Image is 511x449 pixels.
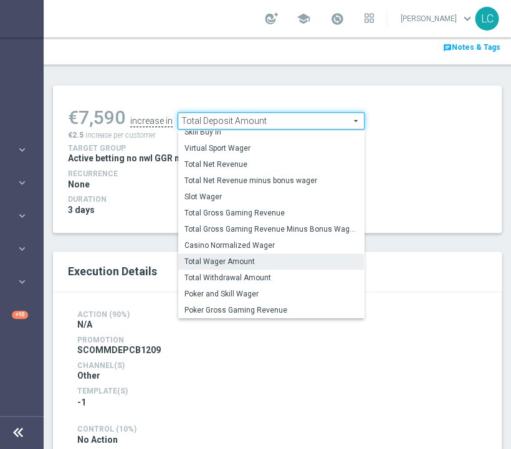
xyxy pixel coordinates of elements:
span: increase per customer [85,131,156,139]
h4: Action (90%) [77,310,477,319]
div: +10 [12,311,28,319]
i: keyboard_arrow_right [16,144,28,156]
span: keyboard_arrow_down [460,12,474,26]
span: Casino Normalized Wager [184,240,358,250]
div: LC [475,7,499,31]
i: chat [443,44,452,52]
h4: Target Group [68,144,487,153]
span: N/A [77,319,92,330]
span: Poker and Skill Wager [184,289,358,299]
span: -1 [77,396,86,407]
span: 3 days [68,204,95,215]
h4: Channel(s) [77,361,477,370]
a: chatNotes & Tags [442,40,502,54]
span: Total Withdrawal Amount [184,273,358,283]
span: Skill Buy In [184,127,358,137]
i: keyboard_arrow_right [16,177,28,189]
div: increase in [130,116,173,127]
a: [PERSON_NAME]keyboard_arrow_down [399,9,475,28]
h4: Promotion [77,336,477,344]
span: Other [77,370,100,381]
span: €2.5 [68,131,84,139]
span: SCOMMDEPCB1209 [77,344,161,356]
span: Total Net Revenue [184,159,358,169]
span: Virtual Sport Wager [184,143,358,153]
h4: Duration [68,195,487,204]
h4: Recurrence [68,169,487,178]
i: keyboard_arrow_right [16,210,28,222]
i: keyboard_arrow_right [16,243,28,255]
span: Total Gross Gaming Revenue Minus Bonus Wagared [184,224,358,234]
h4: Template(s) [77,387,477,395]
span: Total Gross Gaming Revenue [184,208,358,218]
span: No Action [77,433,118,445]
h4: Control (10%) [77,424,477,433]
span: Poker Gross Gaming Revenue [184,305,358,315]
span: Execution Details [68,265,157,278]
span: school [297,12,310,26]
span: Total Net Revenue minus bonus wager [184,176,358,186]
div: €7,590 [68,106,125,129]
i: keyboard_arrow_right [16,276,28,288]
span: Total Wager Amount [184,257,358,267]
span: Slot Wager [184,192,358,202]
span: Active betting no nwl GGR nb > 0 saldo [68,153,224,164]
span: None [68,179,90,190]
